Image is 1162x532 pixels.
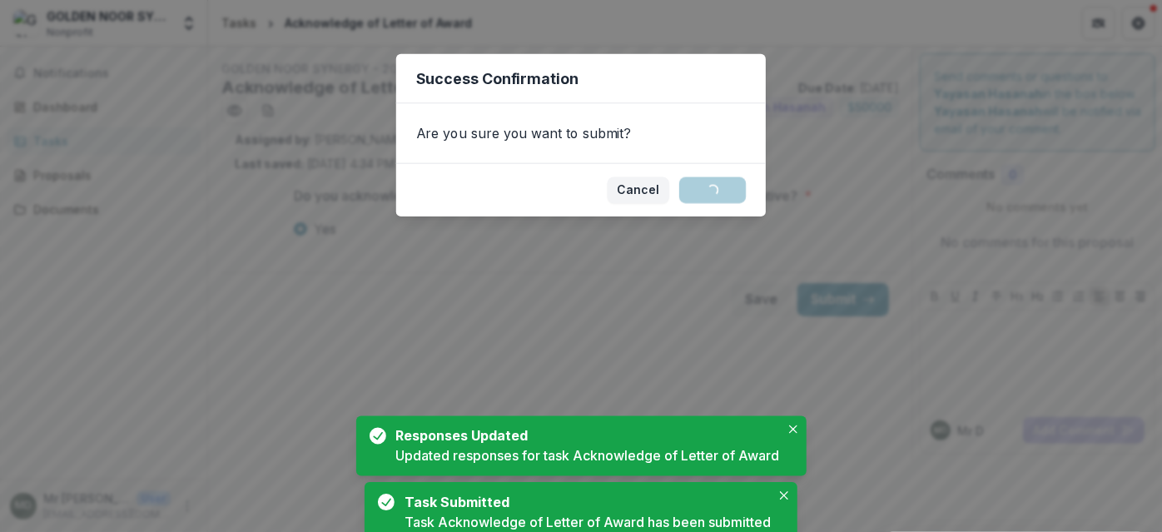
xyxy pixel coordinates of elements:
header: Success Confirmation [396,54,766,103]
button: Close [783,420,803,440]
div: Updated responses for task Acknowledge of Letter of Award [396,446,780,466]
button: Close [774,485,794,505]
div: Responses Updated [396,426,773,446]
div: Task Acknowledge of Letter of Award has been submitted [405,512,771,532]
div: Task Submitted [405,492,764,512]
button: Cancel [608,177,669,204]
div: Are you sure you want to submit? [396,103,766,162]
